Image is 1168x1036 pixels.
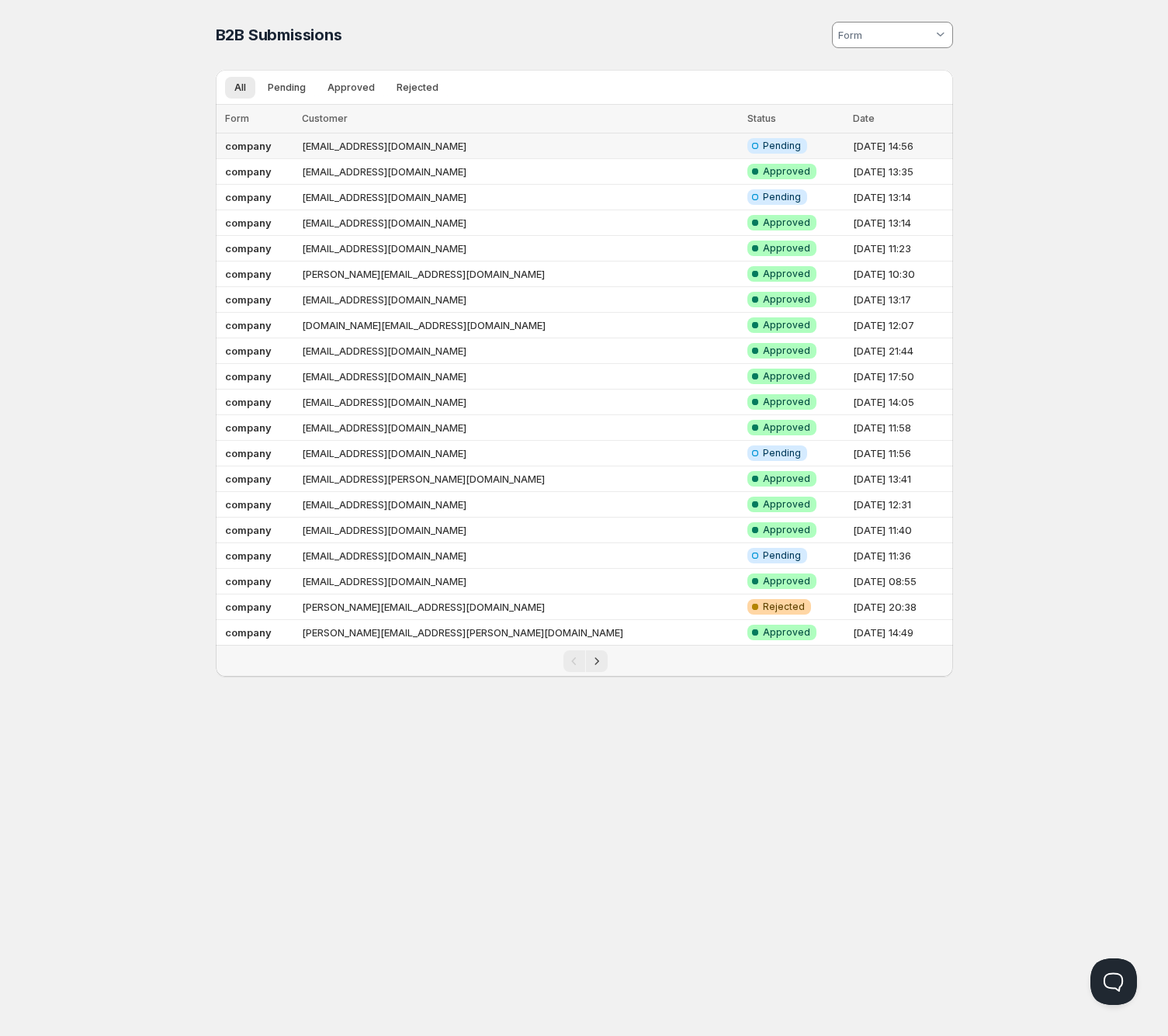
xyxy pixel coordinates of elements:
b: company [225,473,272,485]
b: company [225,498,272,511]
td: [PERSON_NAME][EMAIL_ADDRESS][DOMAIN_NAME] [297,594,743,620]
td: [DATE] 13:35 [848,159,953,185]
span: Pending [763,140,801,152]
span: Approved [763,319,810,331]
span: Approved [763,345,810,357]
b: company [225,191,272,203]
b: company [225,345,272,357]
td: [EMAIL_ADDRESS][DOMAIN_NAME] [297,390,743,415]
td: [DATE] 13:41 [848,466,953,492]
span: Approved [763,242,810,255]
iframe: Help Scout Beacon - Open [1090,958,1137,1005]
td: [DATE] 08:55 [848,569,953,594]
span: Approved [763,370,810,383]
span: Approved [763,575,810,587]
span: Pending [268,81,306,94]
td: [DATE] 11:40 [848,518,953,543]
td: [EMAIL_ADDRESS][DOMAIN_NAME] [297,210,743,236]
span: Approved [763,498,810,511]
td: [EMAIL_ADDRESS][DOMAIN_NAME] [297,133,743,159]
span: Approved [763,626,810,639]
b: company [225,165,272,178]
b: company [225,396,272,408]
b: company [225,421,272,434]
td: [DATE] 11:36 [848,543,953,569]
td: [DATE] 14:05 [848,390,953,415]
span: All [234,81,246,94]
td: [EMAIL_ADDRESS][PERSON_NAME][DOMAIN_NAME] [297,466,743,492]
td: [EMAIL_ADDRESS][DOMAIN_NAME] [297,159,743,185]
td: [EMAIL_ADDRESS][DOMAIN_NAME] [297,287,743,313]
td: [DATE] 20:38 [848,594,953,620]
td: [DATE] 11:58 [848,415,953,441]
b: company [225,601,272,613]
span: Approved [763,473,810,485]
td: [DATE] 14:49 [848,620,953,646]
span: Approved [763,524,810,536]
span: Approved [763,396,810,408]
td: [PERSON_NAME][EMAIL_ADDRESS][PERSON_NAME][DOMAIN_NAME] [297,620,743,646]
td: [DATE] 13:14 [848,210,953,236]
td: [DATE] 12:07 [848,313,953,338]
td: [DATE] 11:56 [848,441,953,466]
td: [DATE] 17:50 [848,364,953,390]
b: company [225,242,272,255]
b: company [225,293,272,306]
span: Approved [763,268,810,280]
span: Rejected [397,81,438,94]
span: Pending [763,549,801,562]
span: Pending [763,447,801,459]
span: Approved [763,421,810,434]
td: [EMAIL_ADDRESS][DOMAIN_NAME] [297,236,743,262]
b: company [225,575,272,587]
td: [DOMAIN_NAME][EMAIL_ADDRESS][DOMAIN_NAME] [297,313,743,338]
button: Next [586,650,608,672]
td: [DATE] 10:30 [848,262,953,287]
td: [DATE] 13:17 [848,287,953,313]
span: Rejected [763,601,805,613]
td: [DATE] 13:14 [848,185,953,210]
td: [EMAIL_ADDRESS][DOMAIN_NAME] [297,185,743,210]
b: company [225,549,272,562]
td: [DATE] 14:56 [848,133,953,159]
td: [EMAIL_ADDRESS][DOMAIN_NAME] [297,543,743,569]
input: Form [836,23,933,47]
b: company [225,524,272,536]
td: [EMAIL_ADDRESS][DOMAIN_NAME] [297,441,743,466]
b: company [225,140,272,152]
td: [DATE] 12:31 [848,492,953,518]
b: company [225,447,272,459]
b: company [225,626,272,639]
b: company [225,268,272,280]
b: company [225,217,272,229]
nav: Pagination [216,645,953,677]
span: Pending [763,191,801,203]
span: Status [747,113,776,124]
td: [EMAIL_ADDRESS][DOMAIN_NAME] [297,492,743,518]
span: Customer [302,113,348,124]
span: Approved [763,293,810,306]
span: Form [225,113,249,124]
span: Approved [328,81,375,94]
span: B2B Submissions [216,26,342,44]
td: [DATE] 21:44 [848,338,953,364]
td: [PERSON_NAME][EMAIL_ADDRESS][DOMAIN_NAME] [297,262,743,287]
span: Approved [763,217,810,229]
td: [EMAIL_ADDRESS][DOMAIN_NAME] [297,518,743,543]
td: [DATE] 11:23 [848,236,953,262]
td: [EMAIL_ADDRESS][DOMAIN_NAME] [297,364,743,390]
td: [EMAIL_ADDRESS][DOMAIN_NAME] [297,415,743,441]
td: [EMAIL_ADDRESS][DOMAIN_NAME] [297,569,743,594]
span: Approved [763,165,810,178]
b: company [225,370,272,383]
b: company [225,319,272,331]
span: Date [853,113,875,124]
td: [EMAIL_ADDRESS][DOMAIN_NAME] [297,338,743,364]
